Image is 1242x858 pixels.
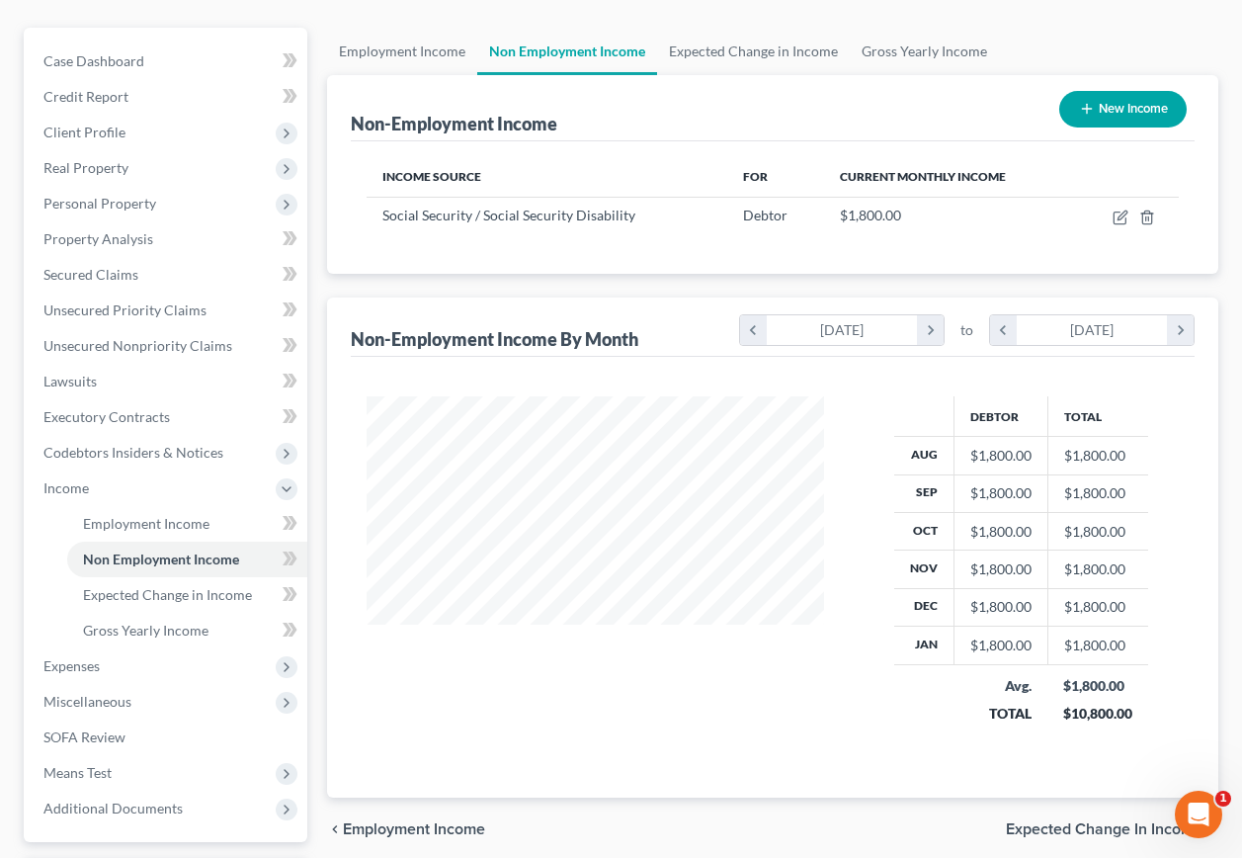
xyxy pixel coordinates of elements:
[43,195,156,212] span: Personal Property
[1059,91,1187,128] button: New Income
[1006,821,1202,837] span: Expected Change in Income
[953,396,1047,436] th: Debtor
[43,479,89,496] span: Income
[28,257,307,293] a: Secured Claims
[83,586,252,603] span: Expected Change in Income
[477,28,657,75] a: Non Employment Income
[917,315,944,345] i: chevron_right
[28,720,307,755] a: SOFA Review
[67,542,307,577] a: Non Employment Income
[43,764,112,781] span: Means Test
[343,821,485,837] span: Employment Income
[43,230,153,247] span: Property Analysis
[83,622,208,639] span: Gross Yearly Income
[1047,627,1148,664] td: $1,800.00
[960,320,973,340] span: to
[894,512,954,550] th: Oct
[67,506,307,542] a: Employment Income
[740,315,767,345] i: chevron_left
[1175,791,1222,838] iframe: Intercom live chat
[43,124,125,140] span: Client Profile
[28,328,307,364] a: Unsecured Nonpriority Claims
[28,221,307,257] a: Property Analysis
[382,207,635,223] span: Social Security / Social Security Disability
[43,444,223,461] span: Codebtors Insiders & Notices
[351,327,638,351] div: Non-Employment Income By Month
[970,636,1032,655] div: $1,800.00
[43,266,138,283] span: Secured Claims
[1047,437,1148,474] td: $1,800.00
[657,28,850,75] a: Expected Change in Income
[1047,551,1148,588] td: $1,800.00
[43,373,97,389] span: Lawsuits
[43,88,128,105] span: Credit Report
[28,293,307,328] a: Unsecured Priority Claims
[327,821,485,837] button: chevron_left Employment Income
[43,657,100,674] span: Expenses
[43,337,232,354] span: Unsecured Nonpriority Claims
[28,399,307,435] a: Executory Contracts
[43,159,128,176] span: Real Property
[382,169,481,184] span: Income Source
[840,207,901,223] span: $1,800.00
[970,522,1032,542] div: $1,800.00
[1047,396,1148,436] th: Total
[1063,676,1132,696] div: $1,800.00
[1215,791,1231,807] span: 1
[894,588,954,626] th: Dec
[894,474,954,512] th: Sep
[1167,315,1194,345] i: chevron_right
[1063,704,1132,724] div: $10,800.00
[1047,512,1148,550] td: $1,800.00
[83,551,239,567] span: Non Employment Income
[970,483,1032,503] div: $1,800.00
[67,613,307,648] a: Gross Yearly Income
[351,112,557,135] div: Non-Employment Income
[43,800,183,816] span: Additional Documents
[743,169,768,184] span: For
[850,28,999,75] a: Gross Yearly Income
[43,301,207,318] span: Unsecured Priority Claims
[970,446,1032,466] div: $1,800.00
[43,729,125,745] span: SOFA Review
[743,207,787,223] span: Debtor
[43,693,131,710] span: Miscellaneous
[1047,588,1148,626] td: $1,800.00
[894,627,954,664] th: Jan
[894,437,954,474] th: Aug
[327,28,477,75] a: Employment Income
[1047,474,1148,512] td: $1,800.00
[43,52,144,69] span: Case Dashboard
[970,559,1032,579] div: $1,800.00
[969,676,1032,696] div: Avg.
[990,315,1017,345] i: chevron_left
[327,821,343,837] i: chevron_left
[28,364,307,399] a: Lawsuits
[840,169,1006,184] span: Current Monthly Income
[67,577,307,613] a: Expected Change in Income
[83,515,209,532] span: Employment Income
[767,315,918,345] div: [DATE]
[28,43,307,79] a: Case Dashboard
[28,79,307,115] a: Credit Report
[43,408,170,425] span: Executory Contracts
[970,597,1032,617] div: $1,800.00
[1017,315,1168,345] div: [DATE]
[969,704,1032,724] div: TOTAL
[894,551,954,588] th: Nov
[1006,821,1218,837] button: Expected Change in Income chevron_right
